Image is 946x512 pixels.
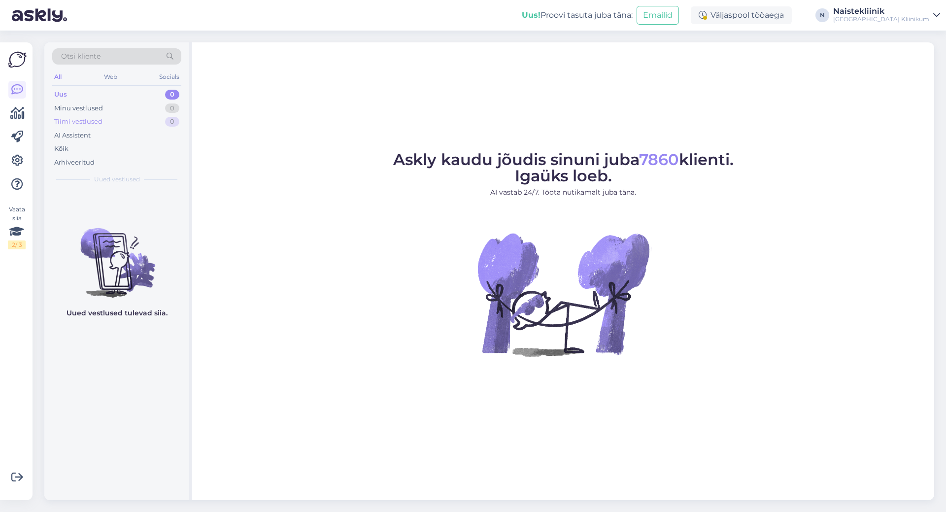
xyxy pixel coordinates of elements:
a: Naistekliinik[GEOGRAPHIC_DATA] Kliinikum [833,7,940,23]
b: Uus! [522,10,541,20]
img: No Chat active [474,205,652,383]
div: Vaata siia [8,205,26,249]
span: 7860 [639,150,679,169]
div: Uus [54,90,67,100]
div: Kõik [54,144,68,154]
div: AI Assistent [54,131,91,140]
button: Emailid [637,6,679,25]
div: Proovi tasuta juba täna: [522,9,633,21]
div: Web [102,70,119,83]
div: Tiimi vestlused [54,117,102,127]
div: Minu vestlused [54,103,103,113]
div: 0 [165,103,179,113]
div: 0 [165,90,179,100]
div: Arhiveeritud [54,158,95,168]
div: [GEOGRAPHIC_DATA] Kliinikum [833,15,929,23]
img: Askly Logo [8,50,27,69]
div: Naistekliinik [833,7,929,15]
div: 2 / 3 [8,240,26,249]
p: AI vastab 24/7. Tööta nutikamalt juba täna. [393,187,734,198]
span: Uued vestlused [94,175,140,184]
span: Otsi kliente [61,51,101,62]
span: Askly kaudu jõudis sinuni juba klienti. Igaüks loeb. [393,150,734,185]
div: N [815,8,829,22]
img: No chats [44,210,189,299]
p: Uued vestlused tulevad siia. [67,308,168,318]
div: 0 [165,117,179,127]
div: Socials [157,70,181,83]
div: All [52,70,64,83]
div: Väljaspool tööaega [691,6,792,24]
